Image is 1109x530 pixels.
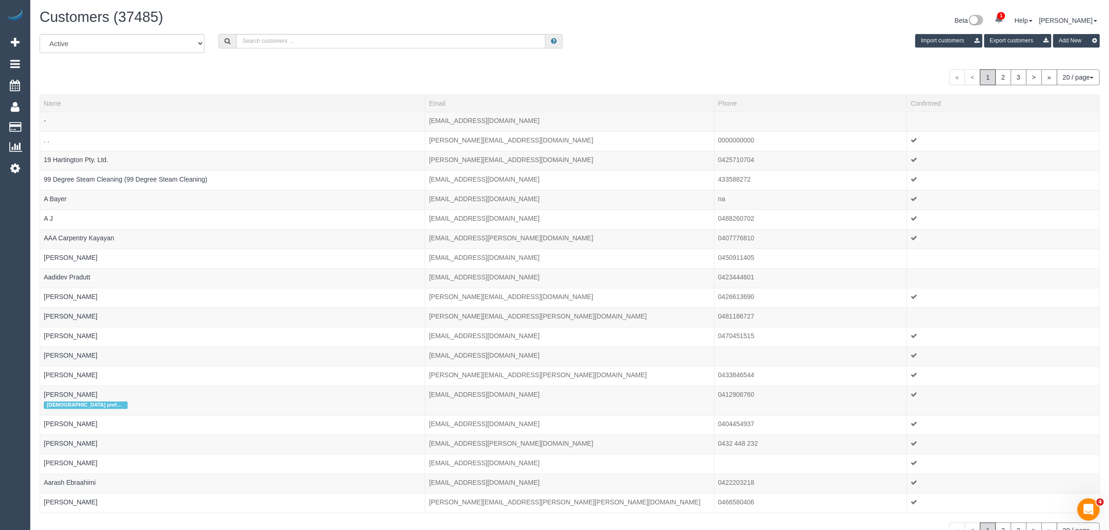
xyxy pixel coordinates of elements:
td: Email [425,327,714,347]
div: Tags [44,468,421,470]
td: Email [425,386,714,415]
td: Confirmed [907,386,1100,415]
td: Phone [714,474,907,493]
td: Name [40,268,425,288]
span: « [949,69,965,85]
a: [PERSON_NAME] [44,332,97,340]
td: Confirmed [907,249,1100,268]
td: Confirmed [907,415,1100,435]
td: Phone [714,327,907,347]
td: Email [425,493,714,513]
a: Aarash Ebraahimi [44,479,95,486]
div: Tags [44,262,421,265]
td: Name [40,366,425,386]
td: Phone [714,454,907,474]
td: Phone [714,131,907,151]
td: Name [40,474,425,493]
div: Tags [44,282,421,284]
td: Name [40,190,425,210]
td: Name [40,229,425,249]
a: 19 Hartington Pty. Ltd. [44,156,108,163]
div: Tags [44,164,421,167]
th: Email [425,95,714,112]
a: Help [1014,17,1033,24]
td: Name [40,307,425,327]
td: Phone [714,366,907,386]
div: Tags [44,204,421,206]
td: Confirmed [907,307,1100,327]
td: Name [40,327,425,347]
td: Phone [714,307,907,327]
td: Phone [714,170,907,190]
td: Email [425,366,714,386]
th: Phone [714,95,907,112]
td: Email [425,288,714,307]
td: Name [40,131,425,151]
div: Tags [44,448,421,450]
td: Email [425,268,714,288]
span: 1 [980,69,996,85]
td: Confirmed [907,347,1100,366]
td: Phone [714,229,907,249]
img: Automaid Logo [6,9,24,22]
td: Confirmed [907,327,1100,347]
td: Name [40,386,425,415]
a: [PERSON_NAME] [44,352,97,359]
div: Tags [44,125,421,128]
td: Confirmed [907,112,1100,131]
td: Email [425,190,714,210]
a: A J [44,215,53,222]
a: A Bayer [44,195,67,203]
a: [PERSON_NAME] [44,254,97,261]
a: > [1026,69,1042,85]
div: Tags [44,380,421,382]
a: 3 [1011,69,1027,85]
th: Name [40,95,425,112]
a: [PERSON_NAME] [44,313,97,320]
span: 4 [1096,498,1104,506]
div: Tags [44,340,421,343]
td: Email [425,415,714,435]
td: Phone [714,386,907,415]
td: Email [425,210,714,229]
td: Confirmed [907,210,1100,229]
td: Confirmed [907,454,1100,474]
a: Beta [955,17,984,24]
a: » [1041,69,1057,85]
td: Phone [714,112,907,131]
a: [PERSON_NAME] [44,459,97,467]
div: Tags [44,360,421,362]
div: Tags [44,321,421,323]
td: Name [40,493,425,513]
td: Name [40,435,425,454]
td: Name [40,151,425,170]
a: - [44,117,46,124]
td: Email [425,347,714,366]
td: Phone [714,435,907,454]
a: [PERSON_NAME] [44,440,97,447]
nav: Pagination navigation [949,69,1100,85]
div: Tags [44,399,421,411]
td: Confirmed [907,229,1100,249]
td: Name [40,170,425,190]
div: Tags [44,428,421,431]
td: Email [425,307,714,327]
span: < [965,69,980,85]
td: Name [40,454,425,474]
td: Confirmed [907,151,1100,170]
td: Email [425,249,714,268]
th: Confirmed [907,95,1100,112]
iframe: Intercom live chat [1077,498,1100,521]
div: Tags [44,507,421,509]
td: Phone [714,190,907,210]
td: Confirmed [907,435,1100,454]
td: Email [425,151,714,170]
a: 2 [995,69,1011,85]
a: [PERSON_NAME] [44,391,97,398]
td: Confirmed [907,288,1100,307]
td: Phone [714,210,907,229]
div: Tags [44,184,421,186]
button: Add New [1053,34,1100,48]
td: Phone [714,347,907,366]
a: [PERSON_NAME] [44,420,97,428]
